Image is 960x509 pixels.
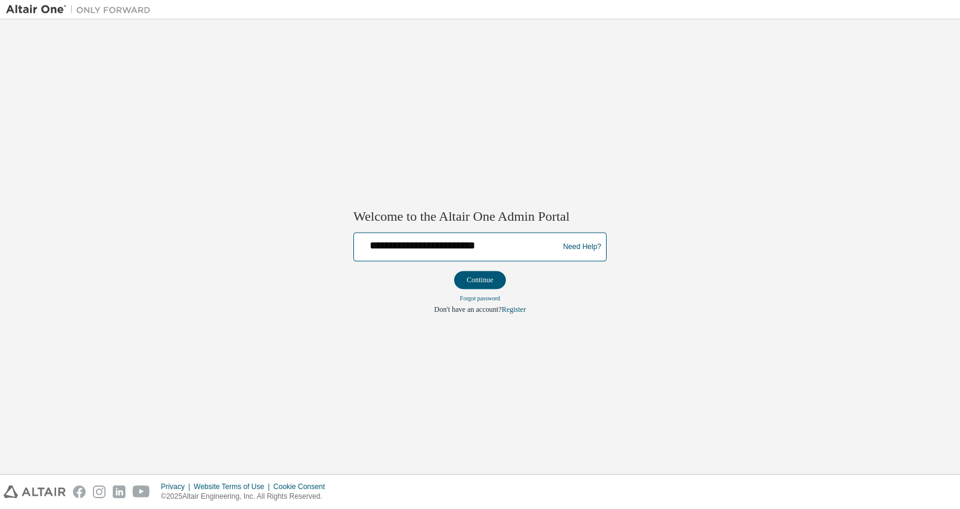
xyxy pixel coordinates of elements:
h2: Welcome to the Altair One Admin Portal [353,208,607,225]
p: © 2025 Altair Engineering, Inc. All Rights Reserved. [161,492,332,502]
span: Don't have an account? [434,306,502,314]
img: linkedin.svg [113,485,125,498]
button: Continue [454,271,506,289]
img: Altair One [6,4,157,16]
img: instagram.svg [93,485,106,498]
img: altair_logo.svg [4,485,66,498]
a: Forgot password [460,296,501,302]
img: youtube.svg [133,485,150,498]
a: Register [502,306,526,314]
div: Website Terms of Use [194,482,273,492]
div: Cookie Consent [273,482,332,492]
img: facebook.svg [73,485,86,498]
div: Privacy [161,482,194,492]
